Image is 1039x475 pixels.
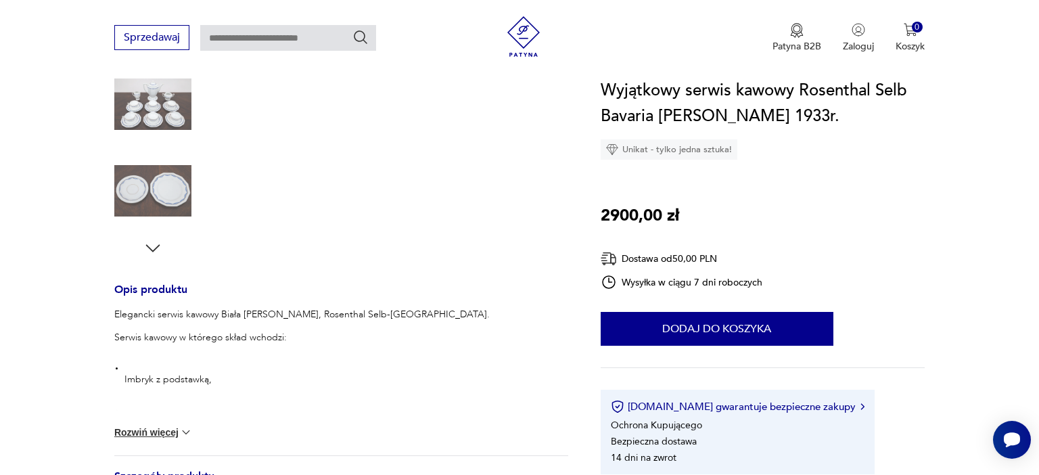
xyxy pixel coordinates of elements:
[114,152,191,229] img: Zdjęcie produktu Wyjątkowy serwis kawowy Rosenthal Selb Bavaria MARIA 1933r.
[352,29,369,45] button: Szukaj
[611,435,697,448] li: Bezpieczna dostawa
[896,40,925,53] p: Koszyk
[124,373,490,386] p: Imbryk z podstawką,
[179,426,193,439] img: chevron down
[114,426,193,439] button: Rozwiń więcej
[601,274,763,290] div: Wysyłka w ciągu 7 dni roboczych
[852,23,865,37] img: Ikonka użytkownika
[790,23,804,38] img: Ikona medalu
[114,66,191,143] img: Zdjęcie produktu Wyjątkowy serwis kawowy Rosenthal Selb Bavaria MARIA 1933r.
[843,23,874,53] button: Zaloguj
[843,40,874,53] p: Zaloguj
[114,25,189,50] button: Sprzedawaj
[611,451,676,464] li: 14 dni na zwrot
[904,23,917,37] img: Ikona koszyka
[611,400,864,413] button: [DOMAIN_NAME] gwarantuje bezpieczne zakupy
[896,23,925,53] button: 0Koszyk
[912,22,923,33] div: 0
[114,286,568,308] h3: Opis produktu
[993,421,1031,459] iframe: Smartsupp widget button
[503,16,544,57] img: Patyna - sklep z meblami i dekoracjami vintage
[601,139,737,160] div: Unikat - tylko jedna sztuka!
[611,419,702,432] li: Ochrona Kupującego
[772,40,821,53] p: Patyna B2B
[606,143,618,156] img: Ikona diamentu
[114,34,189,43] a: Sprzedawaj
[772,23,821,53] a: Ikona medaluPatyna B2B
[772,23,821,53] button: Patyna B2B
[114,331,490,344] p: Serwis kawowy w którego skład wchodzi:
[601,78,925,129] h1: Wyjątkowy serwis kawowy Rosenthal Selb Bavaria [PERSON_NAME] 1933r.
[611,400,624,413] img: Ikona certyfikatu
[601,250,763,267] div: Dostawa od 50,00 PLN
[114,308,490,321] p: Elegancki serwis kawowy Biała [PERSON_NAME], Rosenthal Selb-[GEOGRAPHIC_DATA].
[601,312,833,346] button: Dodaj do koszyka
[601,250,617,267] img: Ikona dostawy
[860,403,864,410] img: Ikona strzałki w prawo
[601,203,679,229] p: 2900,00 zł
